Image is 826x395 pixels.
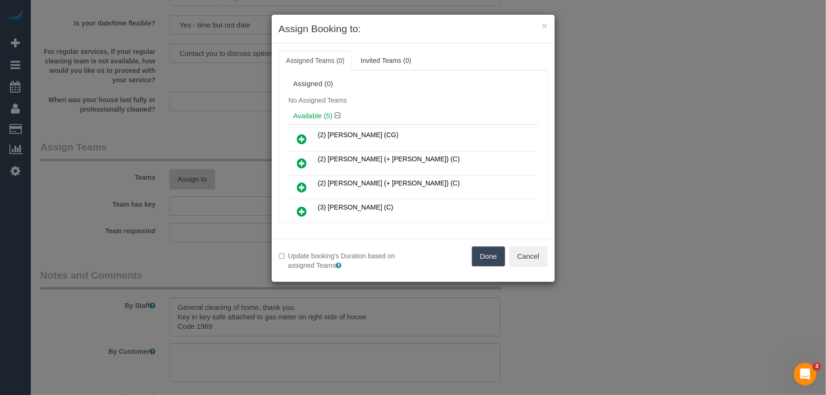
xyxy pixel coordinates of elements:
button: Cancel [509,246,548,266]
span: (2) [PERSON_NAME] (+ [PERSON_NAME]) (C) [318,179,460,187]
span: (2) [PERSON_NAME] (+ [PERSON_NAME]) (C) [318,155,460,163]
span: (3) [PERSON_NAME] (C) [318,203,393,211]
a: Invited Teams (0) [353,51,419,70]
iframe: Intercom live chat [794,363,817,386]
h4: Available (5) [293,112,533,120]
span: (2) [PERSON_NAME] (CG) [318,131,399,139]
a: Assigned Teams (0) [279,51,352,70]
span: No Assigned Teams [289,97,347,104]
button: × [542,21,547,31]
span: 3 [813,363,821,370]
label: Update booking's Duration based on assigned Teams [279,251,406,270]
input: Update booking's Duration based on assigned Teams [279,253,285,259]
button: Done [472,246,505,266]
div: Assigned (0) [293,80,533,88]
h3: Assign Booking to: [279,22,548,36]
